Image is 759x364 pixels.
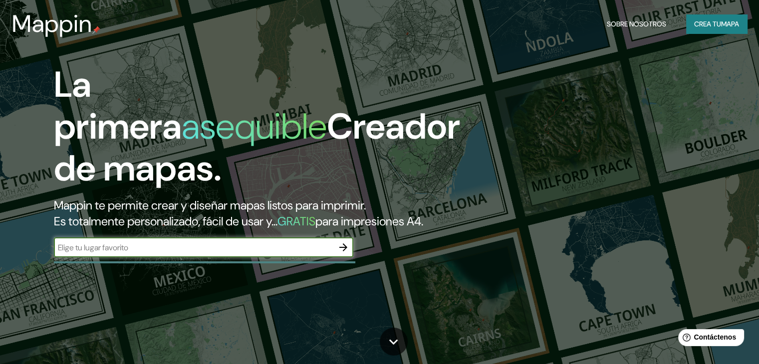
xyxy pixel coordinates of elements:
font: Mappin [12,8,92,39]
button: Crea tumapa [686,14,747,33]
input: Elige tu lugar favorito [54,242,333,253]
font: GRATIS [277,213,315,229]
font: Mappin te permite crear y diseñar mapas listos para imprimir. [54,197,366,213]
font: asequible [182,103,327,150]
font: mapa [721,19,739,28]
font: para impresiones A4. [315,213,423,229]
img: pin de mapeo [92,26,100,34]
font: Crea tu [694,19,721,28]
font: Sobre nosotros [607,19,666,28]
button: Sobre nosotros [603,14,670,33]
font: Es totalmente personalizado, fácil de usar y... [54,213,277,229]
font: La primera [54,61,182,150]
iframe: Lanzador de widgets de ayuda [670,325,748,353]
font: Creador de mapas. [54,103,460,191]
